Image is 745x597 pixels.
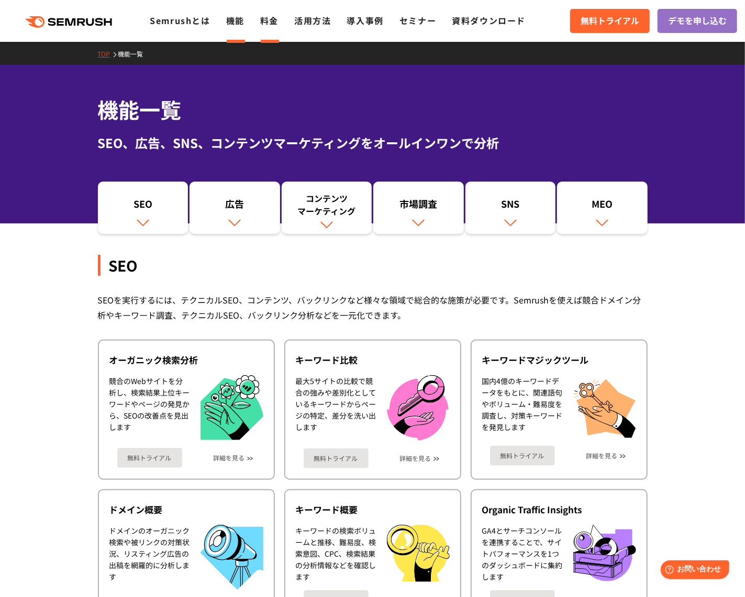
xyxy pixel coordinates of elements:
[562,197,642,215] div: MEO
[282,182,372,234] a: コンテンツマーケティング
[573,525,636,581] img: Organic Traffic Insights
[490,446,555,466] a: 無料トライアル
[573,375,636,438] img: キーワードマジックツール
[399,14,436,27] a: セミナー
[109,354,263,366] div: オーガニック検索分析
[304,448,369,468] a: 無料トライアル
[98,292,648,323] div: SEOを実行するには、テクニカルSEO、コンテンツ、バックリンクなど様々な領域で総合的な施策が必要です。Semrushを使えば競合ドメイン分析やキーワード調査、テクニカルSEO、バックリンク分析...
[294,14,331,27] a: 活用方法
[201,375,263,441] img: オーガニック検索分析
[260,14,279,27] a: 料金
[201,525,263,590] img: ドメイン概要
[668,14,727,28] span: デモを申し込む
[226,14,244,27] a: 機能
[296,354,450,366] div: キーワード比較
[98,49,118,58] a: TOP
[98,94,648,125] h1: 機能一覧
[195,197,275,215] div: 広告
[482,375,563,438] div: 国内4億のキーワードデータをもとに、関連語句やボリューム・難易度を調査し、対策キーワードを発見します
[570,9,650,33] a: 無料トライアル
[296,503,450,516] div: キーワード概要
[117,448,182,468] a: 無料トライアル
[452,14,526,27] a: 資料ダウンロード
[150,14,210,27] a: Semrushとは
[109,375,190,441] div: 競合のWebサイトを分析し、検索結果上位キーワードやページの発見から、SEOの改善点を見出します
[482,525,563,582] div: GA4とサーチコンソールを連携することで、サイトパフォーマンスを1つのダッシュボードに集約します
[557,182,648,234] a: MEO
[471,197,551,215] div: SNS
[581,14,639,28] span: 無料トライアル
[287,192,367,217] div: コンテンツ マーケティング
[109,503,263,516] div: ドメイン概要
[482,354,636,366] div: キーワードマジックツール
[118,49,151,58] a: 機能一覧
[296,375,376,441] div: 最大5サイトの比較で競合の強みや差別化としているキーワードからページの特定、差分を洗い出します
[109,525,190,590] div: ドメインのオーガニック検索や被リンクの対策状況、リスティング広告の出稿を網羅的に分析します
[387,525,450,582] img: キーワード概要
[658,9,737,33] a: デモを申し込む
[373,182,464,234] a: 市場調査
[379,197,459,215] div: 市場調査
[465,182,556,234] a: SNS
[214,454,245,461] a: 詳細を見る
[482,503,636,516] div: Organic Traffic Insights
[652,556,733,585] iframe: Help widget launcher
[400,455,431,462] a: 詳細を見る
[98,133,648,152] div: SEO、広告、SNS、コンテンツマーケティングをオールインワンで分析
[98,255,648,276] div: SEO
[296,525,376,582] div: キーワードの検索ボリュームと推移、難易度、検索意図、CPC、検索結果の分析情報などを確認します
[387,375,449,441] img: キーワード比較
[586,452,618,459] a: 詳細を見る
[103,197,183,215] div: SEO
[98,182,188,234] a: SEO
[190,182,280,234] a: 広告
[347,14,384,27] a: 導入事例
